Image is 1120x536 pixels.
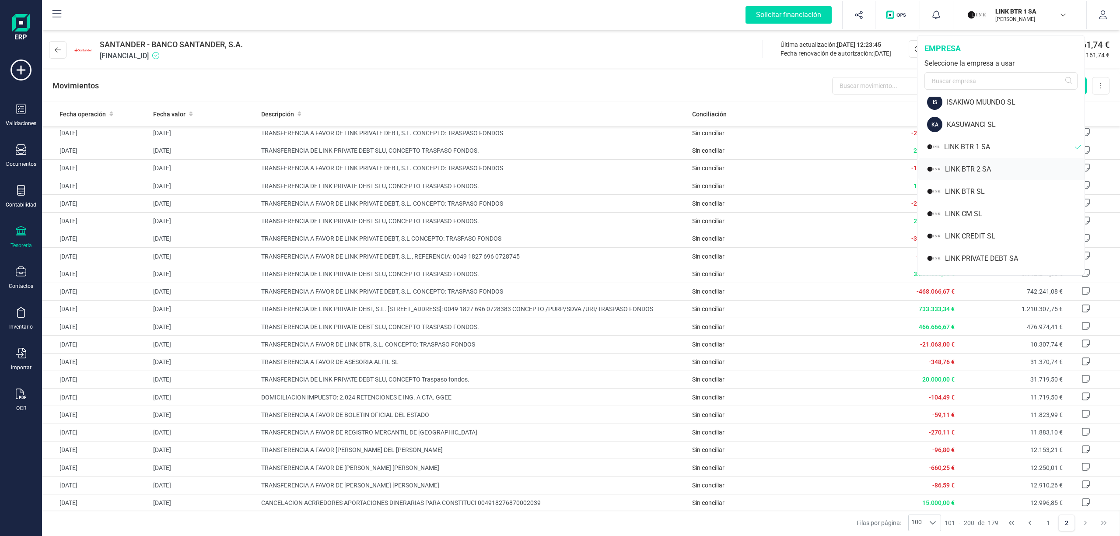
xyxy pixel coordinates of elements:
div: KA [927,117,942,132]
span: Sin conciliar [692,217,724,224]
span: -660,25 € [929,464,955,471]
td: [DATE] [42,389,150,406]
td: 476.974,41 € [958,318,1066,336]
td: [DATE] [42,283,150,300]
td: [DATE] [150,441,257,459]
span: Sin conciliar [692,358,724,365]
p: [PERSON_NAME] [995,16,1065,23]
p: LINK BTR 1 SA [995,7,1065,16]
button: Page 2 [1058,515,1075,531]
span: TRANSFERENCIA A FAVOR DE LINK PRIVATE DEBT, S.L. CONCEPTO: TRASPASO FONDOS [261,287,686,296]
span: Sin conciliar [692,235,724,242]
span: TRANSFERENCIA A FAVOR DE LINK PRIVATE DEBT, S.L. CONCEPTO: TRASPASO FONDOS [261,164,686,172]
input: Buscar empresa [924,72,1078,90]
span: [DATE] [873,50,891,57]
span: Sin conciliar [692,464,724,471]
span: 100 [909,515,924,531]
td: 12.250,01 € [958,459,1066,476]
span: 2.000.000,00 € [913,147,955,154]
span: -468.066,67 € [917,288,955,295]
div: Solicitar financiación [745,6,832,24]
div: LINK CREDIT SL [945,231,1085,242]
span: TRANSFERENCIA DE LINK PRIVATE DEBT SLU, CONCEPTO TRASPASO FONDOS. [261,146,686,155]
img: LI [927,251,941,266]
span: DOMICILIACION IMPUESTO: 2.024 RETENCIONES E ING. A CTA. GGEE [261,393,686,402]
span: Sin conciliar [692,200,724,207]
span: Sin conciliar [692,147,724,154]
img: LI [927,139,940,154]
span: -59,11 € [932,411,955,418]
span: Sin conciliar [692,305,724,312]
td: [DATE] [150,159,257,177]
span: TRANSFERENCIA A FAVOR DE LINK BTR, S.L. CONCEPTO: TRASPASO FONDOS [261,340,686,349]
div: - [945,518,998,527]
td: 11.719,50 € [958,389,1066,406]
td: [DATE] [42,336,150,353]
button: Solicitar financiación [735,1,842,29]
span: -2.000.000,00 € [911,130,955,137]
button: Logo de OPS [881,1,914,29]
div: Seleccione la empresa a usar [924,58,1078,69]
td: 11.823,99 € [958,406,1066,424]
div: Última actualización: [780,40,891,49]
td: 1.210.307,75 € [958,300,1066,318]
span: TRANSFERENCIA A FAVOR DE BOLETIN OFICIAL DEL ESTADO [261,410,686,419]
span: Sin conciliar [692,253,724,260]
span: Sin conciliar [692,270,724,277]
span: TRANSFERENCIA DE LINK PRIVATE DEBT SLU, CONCEPTO TRASPASO FONDOS. [261,270,686,278]
span: TRANSFERENCIA DE LINK PRIVATE DEBT, S.L. [STREET_ADDRESS]: 0049 1827 696 0728383 CONCEPTO /PURP/S... [261,305,686,313]
div: LINK PRIVATE DEBT SA [945,253,1085,264]
div: Tesorería [10,242,32,249]
td: [DATE] [150,476,257,494]
div: Inventario [9,323,33,330]
span: [DATE] 12:23:45 [837,41,881,48]
span: 179 [988,518,998,527]
span: -86,59 € [932,482,955,489]
span: 466.666,67 € [919,323,955,330]
td: 31.370,74 € [958,353,1066,371]
span: Fecha valor [153,110,185,119]
span: 3.200.000,00 € [913,270,955,277]
td: [DATE] [150,142,257,159]
td: [DATE] [150,177,257,195]
button: Previous Page [1022,515,1038,531]
div: empresa [924,42,1078,55]
span: [FINANCIAL_ID] [100,51,243,61]
span: TRANSFERENCIA A FAVOR DE [PERSON_NAME] [PERSON_NAME] [261,481,686,490]
div: LINK BTR 2 SA [945,164,1085,175]
div: Filas por página: [857,515,941,531]
span: TRANSFERENCIA A FAVOR [PERSON_NAME] DEL [PERSON_NAME] [261,445,686,454]
span: 200 [964,518,974,527]
button: First Page [1003,515,1020,531]
span: 1.602.161,74 € [1068,51,1109,60]
span: TRANSFERENCIA A FAVOR DE LINK PRIVATE DEBT, S.L. CONCEPTO: TRASPASO FONDOS [261,129,686,137]
td: [DATE] [42,459,150,476]
span: -2.400.000,00 € [911,200,955,207]
td: 11.883,10 € [958,424,1066,441]
td: [DATE] [42,159,150,177]
td: [DATE] [150,248,257,265]
td: [DATE] [150,300,257,318]
button: Next Page [1077,515,1094,531]
span: -270,11 € [929,429,955,436]
span: de [978,518,984,527]
td: [DATE] [150,424,257,441]
span: Sin conciliar [692,288,724,295]
td: [DATE] [150,353,257,371]
td: [DATE] [42,371,150,388]
td: 10.307,74 € [958,336,1066,353]
div: Contactos [9,283,33,290]
span: Sin conciliar [692,341,724,348]
td: [DATE] [42,248,150,265]
div: Documentos [6,161,36,168]
input: Buscar movimiento... [832,77,958,95]
td: [DATE] [150,195,257,212]
span: 1.600.000,00 € [913,182,955,189]
td: 31.719,50 € [958,371,1066,388]
span: -21.063,00 € [920,341,955,348]
div: LINK CM SL [945,209,1085,219]
span: Sin conciliar [692,130,724,137]
div: LINK BTR SL [945,186,1085,197]
span: Sin conciliar [692,411,724,418]
td: [DATE] [42,406,150,424]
